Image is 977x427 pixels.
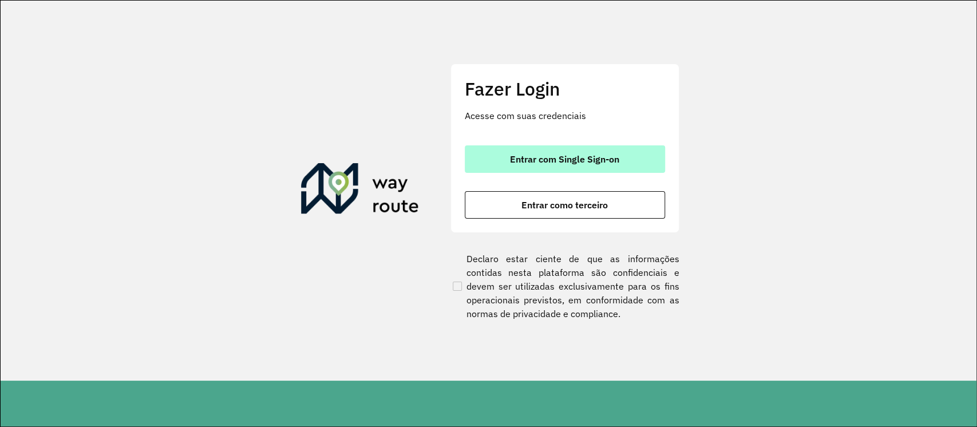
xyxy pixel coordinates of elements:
[510,155,619,164] span: Entrar com Single Sign-on
[450,252,679,321] label: Declaro estar ciente de que as informações contidas nesta plataforma são confidenciais e devem se...
[465,191,665,219] button: button
[465,109,665,122] p: Acesse com suas credenciais
[465,145,665,173] button: button
[301,163,419,218] img: Roteirizador AmbevTech
[465,78,665,100] h2: Fazer Login
[521,200,608,209] span: Entrar como terceiro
